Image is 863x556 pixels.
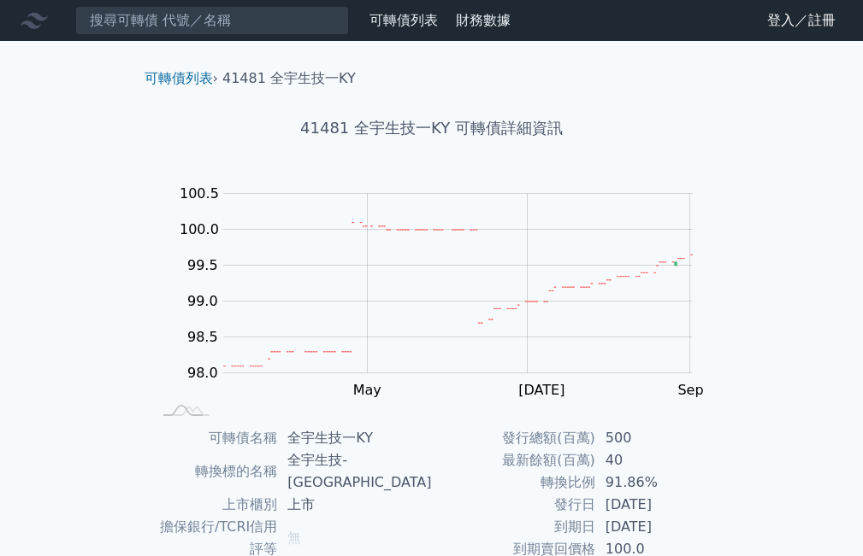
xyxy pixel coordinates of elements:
[456,12,511,28] a: 財務數據
[187,365,218,381] tspan: 98.0
[170,185,718,398] g: Chart
[595,494,712,516] td: [DATE]
[595,471,712,494] td: 91.86%
[187,293,218,309] tspan: 99.0
[432,471,595,494] td: 轉換比例
[432,427,595,449] td: 發行總額(百萬)
[222,68,356,89] li: 41481 全宇生技一KY
[595,449,712,471] td: 40
[353,382,381,398] tspan: May
[369,12,438,28] a: 可轉債列表
[145,68,218,89] li: ›
[518,382,564,398] tspan: [DATE]
[187,329,218,345] tspan: 98.5
[277,494,431,516] td: 上市
[595,516,712,538] td: [DATE]
[754,7,849,34] a: 登入／註冊
[131,116,733,140] h1: 41481 全宇生技一KY 可轉債詳細資訊
[277,427,431,449] td: 全宇生技一KY
[151,449,278,494] td: 轉換標的名稱
[287,530,301,546] span: 無
[277,449,431,494] td: 全宇生技-[GEOGRAPHIC_DATA]
[75,6,349,35] input: 搜尋可轉債 代號／名稱
[180,185,219,202] tspan: 100.5
[180,221,219,237] tspan: 100.0
[151,494,278,516] td: 上市櫃別
[595,427,712,449] td: 500
[432,516,595,538] td: 到期日
[432,494,595,516] td: 發行日
[187,257,218,273] tspan: 99.5
[151,427,278,449] td: 可轉債名稱
[145,70,213,86] a: 可轉債列表
[432,449,595,471] td: 最新餘額(百萬)
[677,382,703,398] tspan: Sep
[223,223,692,366] g: Series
